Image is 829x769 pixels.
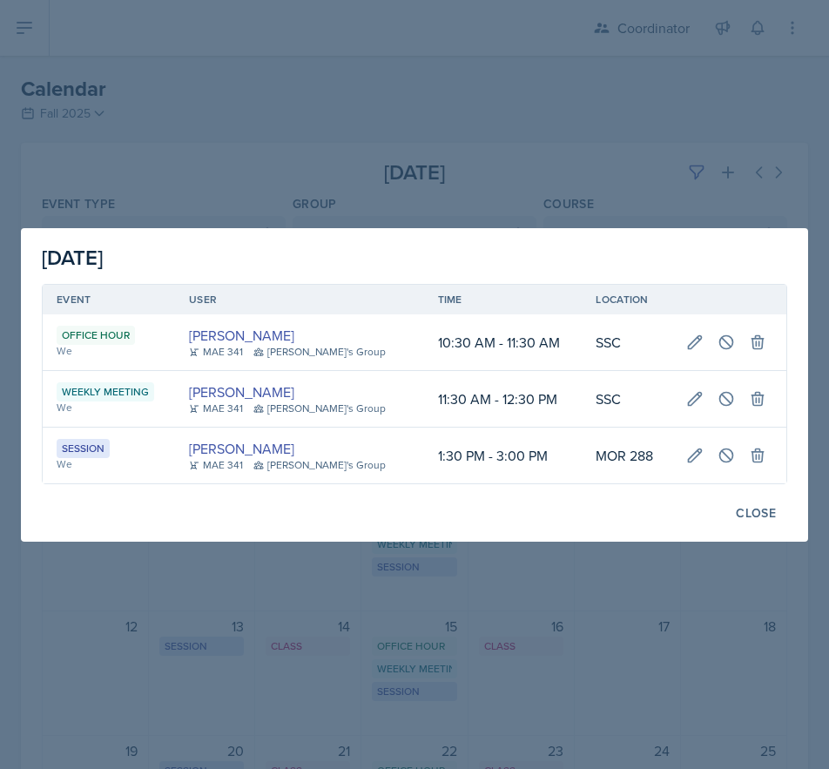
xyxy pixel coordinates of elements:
button: Close [725,498,787,528]
a: [PERSON_NAME] [189,325,294,346]
td: 1:30 PM - 3:00 PM [424,428,583,483]
div: MAE 341 [189,457,243,473]
div: Office Hour [57,326,135,345]
th: User [175,285,423,314]
td: 11:30 AM - 12:30 PM [424,371,583,428]
td: SSC [582,314,672,371]
div: Close [736,506,776,520]
a: [PERSON_NAME] [189,438,294,459]
div: Weekly Meeting [57,382,154,401]
td: 10:30 AM - 11:30 AM [424,314,583,371]
div: [PERSON_NAME]'s Group [253,401,386,416]
div: We [57,343,161,359]
td: SSC [582,371,672,428]
td: MOR 288 [582,428,672,483]
div: [PERSON_NAME]'s Group [253,457,386,473]
th: Event [43,285,175,314]
th: Time [424,285,583,314]
div: MAE 341 [189,344,243,360]
div: MAE 341 [189,401,243,416]
div: We [57,456,161,472]
a: [PERSON_NAME] [189,381,294,402]
div: [DATE] [42,242,787,273]
div: Session [57,439,110,458]
div: We [57,400,161,415]
th: Location [582,285,672,314]
div: [PERSON_NAME]'s Group [253,344,386,360]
